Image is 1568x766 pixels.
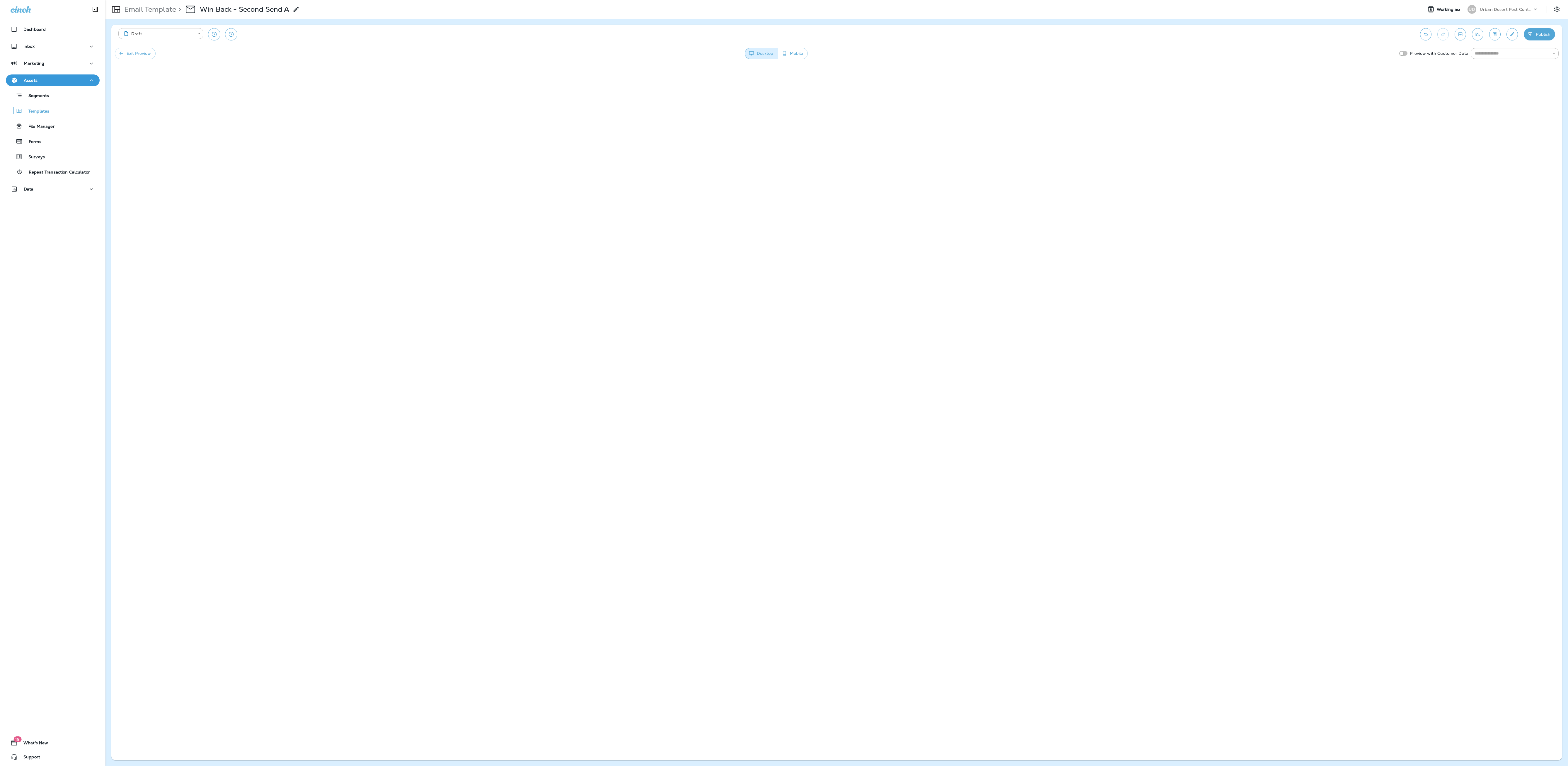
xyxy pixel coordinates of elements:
[23,139,41,145] p: Forms
[23,44,35,49] p: Inbox
[13,736,21,742] span: 19
[6,89,100,102] button: Segments
[24,187,34,191] p: Data
[6,105,100,117] button: Templates
[23,124,55,130] p: File Manager
[6,74,100,86] button: Assets
[115,48,156,59] button: Exit Preview
[6,57,100,69] button: Marketing
[200,5,289,14] p: Win Back - Second Send A
[225,28,237,40] button: View Changelog
[6,751,100,763] button: Support
[24,61,44,66] p: Marketing
[778,48,808,59] button: Mobile
[176,5,181,14] p: >
[6,166,100,178] button: Repeat Transaction Calculator
[23,109,49,114] p: Templates
[1480,7,1533,12] p: Urban Desert Pest Control
[6,183,100,195] button: Data
[6,737,100,749] button: 19What's New
[1551,51,1557,57] button: Open
[6,23,100,35] button: Dashboard
[6,135,100,147] button: Forms
[1455,28,1466,40] button: Toggle preview
[23,27,46,32] p: Dashboard
[1437,7,1462,12] span: Working as:
[1468,5,1476,14] div: UD
[24,78,38,83] p: Assets
[23,170,90,175] p: Repeat Transaction Calculator
[1407,49,1471,58] p: Preview with Customer Data
[122,5,176,14] p: Email Template
[18,740,48,748] span: What's New
[23,93,49,99] p: Segments
[23,154,45,160] p: Surveys
[6,150,100,163] button: Surveys
[1524,28,1555,40] button: Publish
[1506,28,1518,40] button: Edit details
[6,120,100,132] button: File Manager
[6,40,100,52] button: Inbox
[1472,28,1483,40] button: Send test email
[122,31,194,37] div: Draft
[208,28,220,40] button: Restore from previous version
[1489,28,1501,40] button: Save
[745,48,778,59] button: Desktop
[87,4,103,15] button: Collapse Sidebar
[1552,4,1562,15] button: Settings
[18,755,40,762] span: Support
[1420,28,1431,40] button: Undo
